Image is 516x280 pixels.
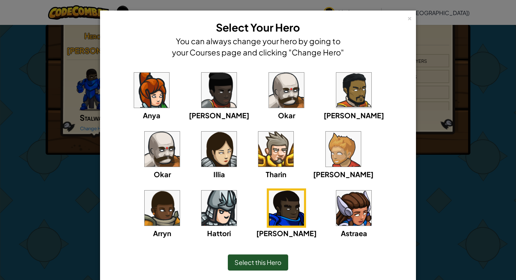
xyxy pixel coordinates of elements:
span: [PERSON_NAME] [189,111,249,120]
img: portrait.png [134,73,169,108]
span: Okar [278,111,295,120]
span: Anya [143,111,160,120]
span: Okar [154,170,171,179]
div: × [407,14,412,21]
span: Arryn [153,229,171,238]
h3: Select Your Hero [170,20,346,35]
img: portrait.png [145,132,180,167]
img: portrait.png [201,132,237,167]
img: portrait.png [201,191,237,226]
img: portrait.png [201,73,237,108]
img: portrait.png [269,191,304,226]
img: portrait.png [258,132,293,167]
img: portrait.png [336,73,371,108]
span: [PERSON_NAME] [256,229,317,238]
h4: You can always change your hero by going to your Courses page and clicking "Change Hero" [170,35,346,58]
span: Select this Hero [234,258,282,266]
img: portrait.png [336,191,371,226]
img: portrait.png [269,73,304,108]
span: Hattori [207,229,231,238]
img: portrait.png [326,132,361,167]
span: [PERSON_NAME] [313,170,373,179]
span: Tharin [266,170,286,179]
span: Illia [213,170,225,179]
img: portrait.png [145,191,180,226]
span: [PERSON_NAME] [324,111,384,120]
span: Astraea [341,229,367,238]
